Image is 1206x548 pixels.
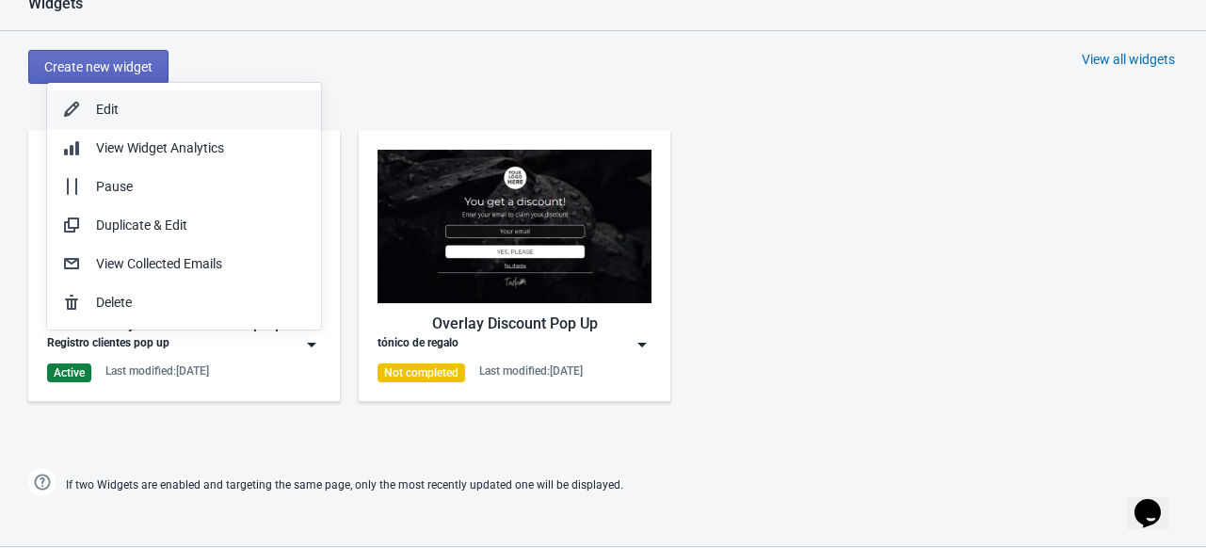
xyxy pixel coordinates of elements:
iframe: chat widget [1127,473,1187,529]
img: help.png [28,468,56,496]
button: View Widget Analytics [47,129,321,168]
button: Duplicate & Edit [47,206,321,245]
div: Overlay Discount Pop Up [378,313,651,335]
div: Last modified: [DATE] [105,363,209,379]
div: Not completed [378,363,465,382]
span: If two Widgets are enabled and targeting the same page, only the most recently updated one will b... [66,470,623,501]
button: View Collected Emails [47,245,321,283]
div: Pause [96,177,306,197]
div: Registro clientes pop up [47,335,169,354]
button: Pause [47,168,321,206]
div: Edit [96,100,306,120]
img: full_screen_popup.jpg [378,150,651,303]
div: Duplicate & Edit [96,216,306,235]
div: Last modified: [DATE] [479,363,583,379]
button: Edit [47,90,321,129]
img: dropdown.png [302,335,321,354]
span: Create new widget [44,59,153,74]
div: View Collected Emails [96,254,306,274]
img: dropdown.png [633,335,651,354]
div: tónico de regalo [378,335,458,354]
div: Delete [96,293,306,313]
span: View Widget Analytics [96,140,224,155]
div: View all widgets [1082,50,1175,69]
button: Delete [47,283,321,322]
div: Active [47,363,91,382]
button: Create new widget [28,50,169,84]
